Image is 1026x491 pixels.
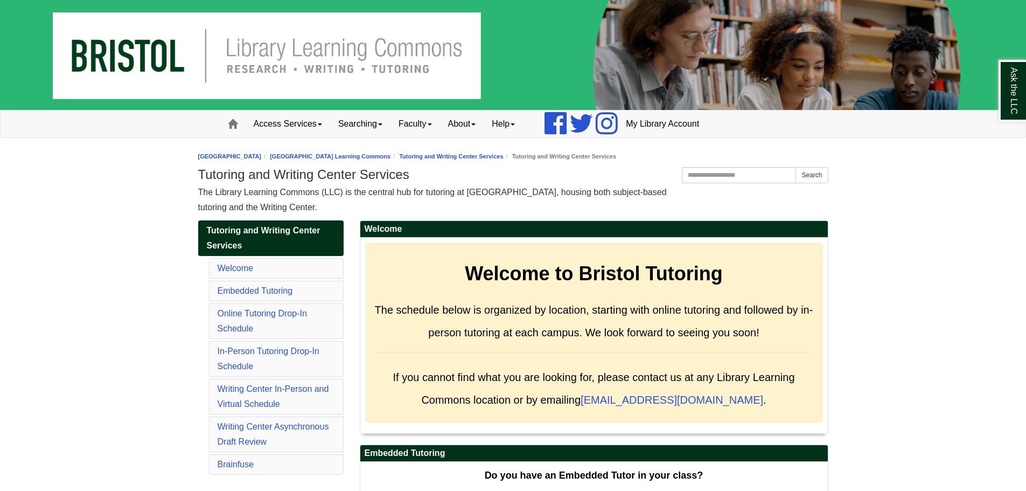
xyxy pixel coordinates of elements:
[198,151,828,162] nav: breadcrumb
[375,304,813,338] span: The schedule below is organized by location, starting with online tutoring and followed by in-per...
[246,110,330,137] a: Access Services
[484,110,523,137] a: Help
[618,110,707,137] a: My Library Account
[218,264,253,273] a: Welcome
[465,262,723,285] strong: Welcome to Bristol Tutoring
[218,384,329,409] a: Writing Center In-Person and Virtual Schedule
[360,445,828,462] h2: Embedded Tutoring
[581,394,763,406] a: [EMAIL_ADDRESS][DOMAIN_NAME]
[207,226,320,250] span: Tutoring and Writing Center Services
[218,286,293,295] a: Embedded Tutoring
[198,153,262,160] a: [GEOGRAPHIC_DATA]
[795,167,828,183] button: Search
[399,153,503,160] a: Tutoring and Writing Center Services
[440,110,484,137] a: About
[198,188,667,212] span: The Library Learning Commons (LLC) is the central hub for tutoring at [GEOGRAPHIC_DATA], housing ...
[504,151,616,162] li: Tutoring and Writing Center Services
[393,371,794,406] span: If you cannot find what you are looking for, please contact us at any Library Learning Commons lo...
[330,110,390,137] a: Searching
[270,153,390,160] a: [GEOGRAPHIC_DATA] Learning Commons
[390,110,440,137] a: Faculty
[218,347,319,371] a: In-Person Tutoring Drop-In Schedule
[218,422,329,446] a: Writing Center Asynchronous Draft Review
[485,470,703,481] strong: Do you have an Embedded Tutor in your class?
[198,220,344,256] a: Tutoring and Writing Center Services
[218,309,307,333] a: Online Tutoring Drop-In Schedule
[218,460,254,469] a: Brainfuse
[360,221,828,238] h2: Welcome
[198,167,828,182] h1: Tutoring and Writing Center Services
